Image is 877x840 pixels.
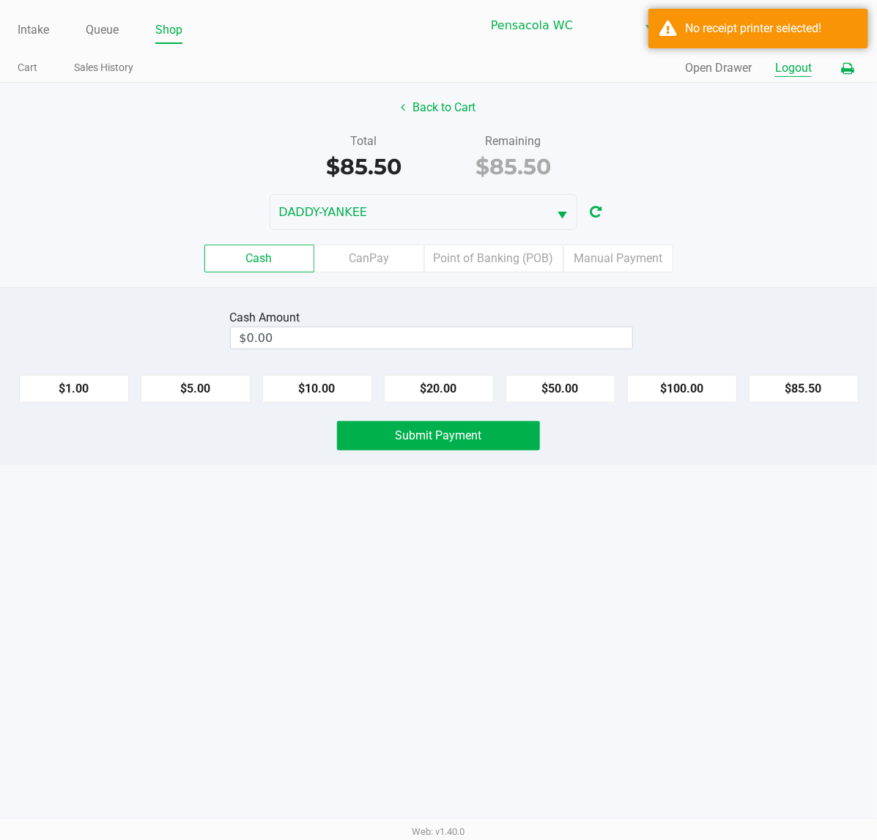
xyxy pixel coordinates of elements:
button: $10.00 [262,375,372,403]
button: $85.50 [749,375,859,403]
button: $20.00 [384,375,494,403]
div: Remaining [450,133,578,150]
a: Intake [18,20,49,40]
button: Back to Cart [392,94,486,122]
label: CanPay [314,245,424,272]
span: Submit Payment [396,428,482,442]
button: $100.00 [627,375,737,403]
button: Submit Payment [337,421,540,450]
div: Cash Amount [230,309,306,327]
a: Sales History [74,59,133,77]
button: Select [549,195,577,229]
button: Logout [775,59,812,77]
label: Point of Banking (POB) [424,245,563,272]
a: Cart [18,59,37,77]
div: $85.50 [450,150,578,183]
button: $50.00 [506,375,615,403]
label: Manual Payment [563,245,673,272]
span: Pensacola WC [491,17,627,34]
span: DADDY-YANKEE [279,204,540,221]
span: Web: v1.40.0 [412,826,465,837]
button: $1.00 [19,375,129,403]
label: Cash [204,245,314,272]
div: Total [300,133,428,150]
a: Shop [155,20,182,40]
button: Select [636,8,664,42]
a: Queue [86,20,119,40]
button: Open Drawer [685,59,752,77]
button: $5.00 [141,375,251,403]
div: $85.50 [300,150,428,183]
div: No receipt printer selected! [685,20,857,37]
